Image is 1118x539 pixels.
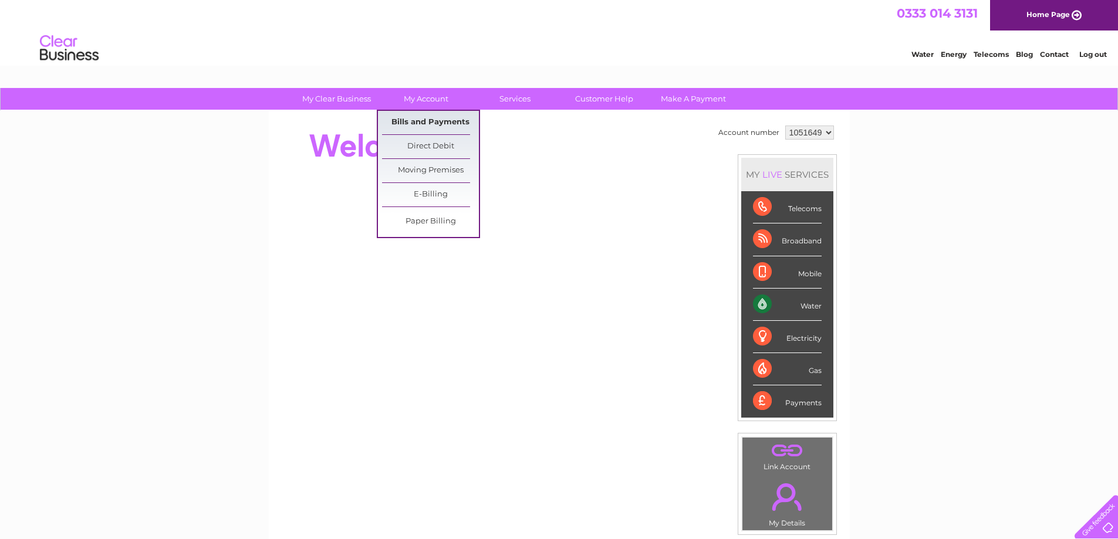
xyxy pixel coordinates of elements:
[742,437,833,474] td: Link Account
[741,158,833,191] div: MY SERVICES
[753,223,822,256] div: Broadband
[382,183,479,206] a: E-Billing
[897,6,978,21] a: 0333 014 3131
[760,169,785,180] div: LIVE
[467,88,563,110] a: Services
[288,88,385,110] a: My Clear Business
[377,88,474,110] a: My Account
[745,440,829,461] a: .
[753,321,822,353] div: Electricity
[742,473,833,531] td: My Details
[753,256,822,289] div: Mobile
[715,123,782,143] td: Account number
[382,135,479,158] a: Direct Debit
[382,210,479,233] a: Paper Billing
[1040,50,1069,59] a: Contact
[556,88,653,110] a: Customer Help
[1016,50,1033,59] a: Blog
[974,50,1009,59] a: Telecoms
[382,111,479,134] a: Bills and Payments
[753,353,822,385] div: Gas
[39,30,99,66] img: logo.png
[382,159,479,182] a: Moving Premises
[282,6,837,57] div: Clear Business is a trading name of Verastar Limited (registered in [GEOGRAPHIC_DATA] No. 3667643...
[911,50,934,59] a: Water
[745,476,829,517] a: .
[1079,50,1107,59] a: Log out
[753,289,822,321] div: Water
[645,88,742,110] a: Make A Payment
[753,191,822,223] div: Telecoms
[753,385,822,417] div: Payments
[941,50,967,59] a: Energy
